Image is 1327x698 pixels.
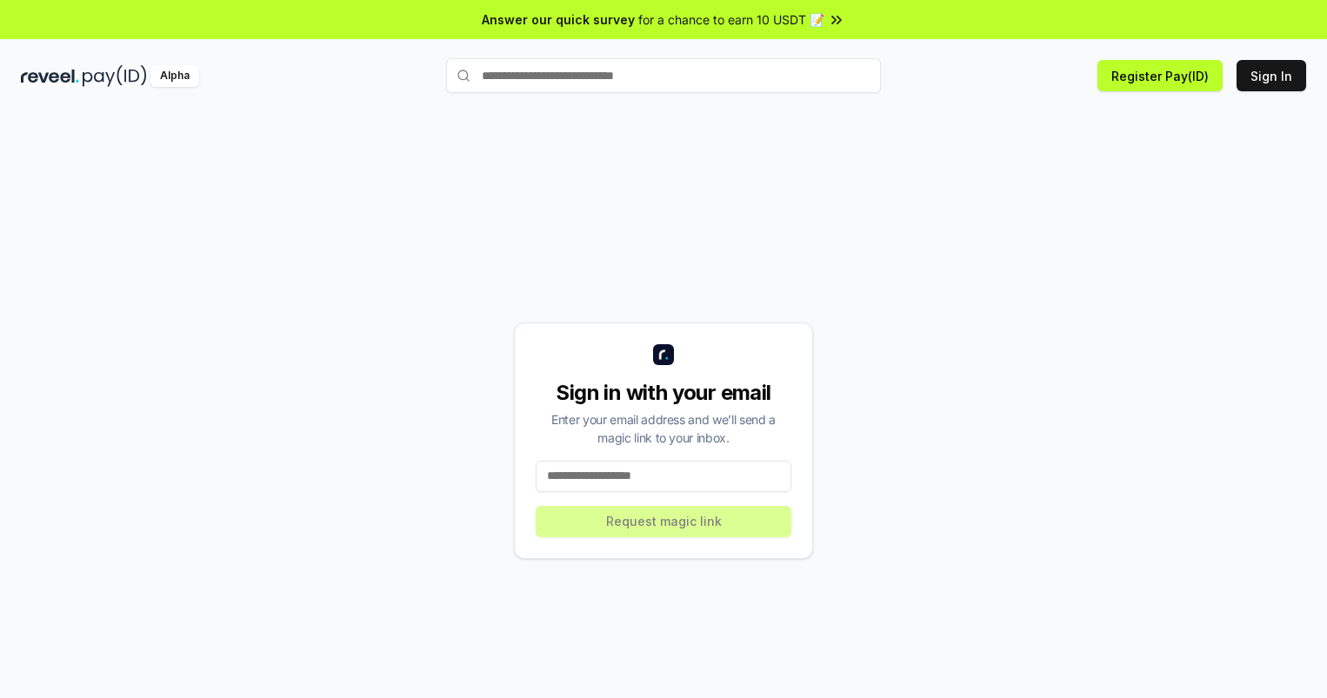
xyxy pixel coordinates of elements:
img: pay_id [83,65,147,87]
img: logo_small [653,344,674,365]
div: Alpha [150,65,199,87]
div: Enter your email address and we’ll send a magic link to your inbox. [536,410,791,447]
span: Answer our quick survey [482,10,635,29]
button: Register Pay(ID) [1097,60,1223,91]
img: reveel_dark [21,65,79,87]
span: for a chance to earn 10 USDT 📝 [638,10,824,29]
button: Sign In [1237,60,1306,91]
div: Sign in with your email [536,379,791,407]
